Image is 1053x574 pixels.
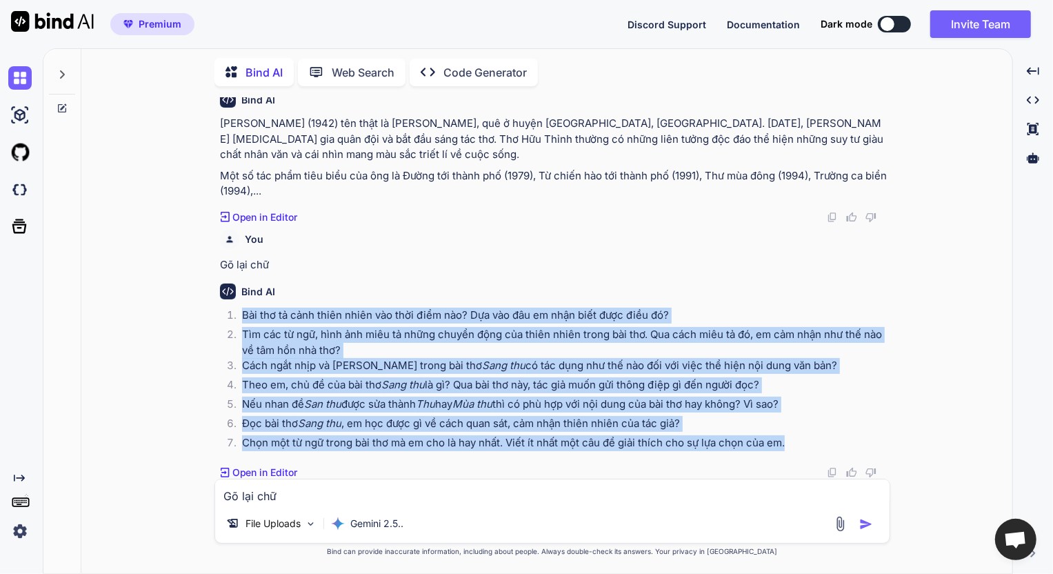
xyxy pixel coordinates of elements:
[482,359,525,372] em: Sang thu
[231,308,887,327] li: Bài thơ tả cảnh thiên nhiên vào thời điểm nào? Dựa vào đâu em nhận biết được điều đó?
[241,93,275,107] h6: Bind AI
[8,103,32,127] img: ai-studio
[8,519,32,543] img: settings
[245,64,283,81] p: Bind AI
[995,519,1036,560] div: Mở cuộc trò chuyện
[628,19,706,30] span: Discord Support
[443,64,527,81] p: Code Generator
[452,397,492,410] em: Mùa thu
[220,257,887,273] p: Gõ lại chữ
[8,178,32,201] img: darkCloudIdeIcon
[220,168,887,199] p: Một số tác phẩm tiêu biểu của ông là Đường tới thành phố (1979), Từ chiến hào tới thành phố (1991...
[821,17,872,31] span: Dark mode
[232,210,298,224] p: Open in Editor
[331,517,345,531] img: Gemini 2.5 Pro
[930,10,1031,38] button: Invite Team
[859,517,873,531] img: icon
[110,13,194,35] button: premiumPremium
[232,466,298,479] p: Open in Editor
[304,397,341,410] em: San thu
[865,212,876,223] img: dislike
[381,378,425,391] em: Sang thu
[827,212,838,223] img: copy
[241,285,275,299] h6: Bind AI
[8,141,32,164] img: githubLight
[245,232,263,246] h6: You
[332,64,394,81] p: Web Search
[214,546,890,557] p: Bind can provide inaccurate information, including about people. Always double-check its answers....
[231,358,887,377] li: Cách ngắt nhịp và [PERSON_NAME] trong bài thơ có tác dụng như thế nào đối với việc thể hiện nội d...
[8,66,32,90] img: chat
[298,417,341,430] em: Sang thu
[846,467,857,478] img: like
[727,19,800,30] span: Documentation
[220,116,887,163] p: [PERSON_NAME] (1942) tên thật là [PERSON_NAME], quê ở huyện [GEOGRAPHIC_DATA], [GEOGRAPHIC_DATA]....
[231,397,887,416] li: Nếu nhan đề được sửa thành hay thì có phù hợp với nội dung của bài thơ hay không? Vì sao?
[832,516,848,532] img: attachment
[123,20,133,28] img: premium
[865,467,876,478] img: dislike
[846,212,857,223] img: like
[11,11,94,32] img: Bind AI
[727,17,800,32] button: Documentation
[231,416,887,435] li: Đọc bài thơ , em học được gì về cách quan sát, cảm nhận thiên nhiên của tác giả?
[350,517,403,531] p: Gemini 2.5..
[628,17,706,32] button: Discord Support
[827,467,838,478] img: copy
[245,517,301,531] p: File Uploads
[416,397,435,410] em: Thu
[305,518,317,530] img: Pick Models
[139,17,181,31] span: Premium
[231,377,887,397] li: Theo em, chủ đề của bài thơ là gì? Qua bài thơ này, tác giả muốn gửi thông điệp gì đến người đọc?
[231,435,887,455] li: Chọn một từ ngữ trong bài thơ mà em cho là hay nhất. Viết ít nhất một câu để giải thích cho sự lự...
[231,327,887,358] li: Tìm các từ ngữ, hình ảnh miêu tả những chuyển động của thiên nhiên trong bài thơ. Qua cách miêu t...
